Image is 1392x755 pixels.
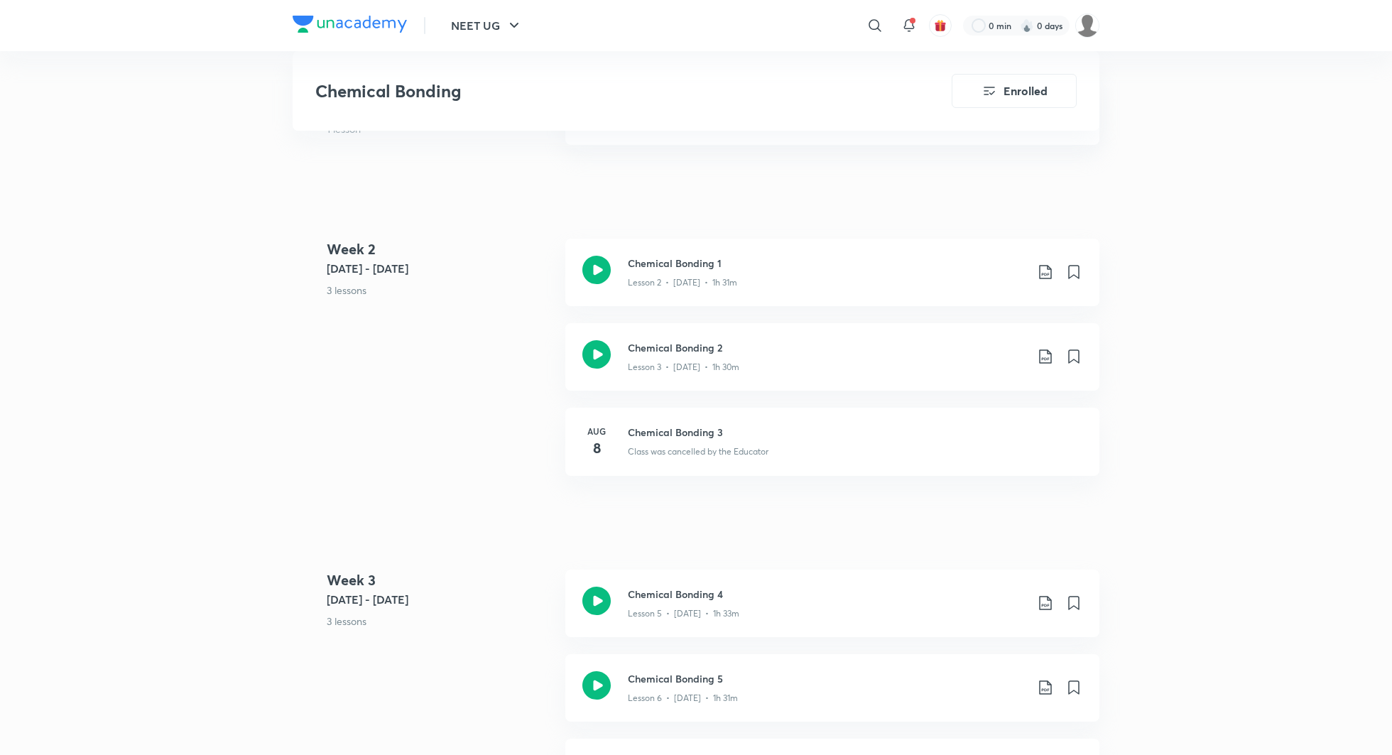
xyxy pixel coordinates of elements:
[327,591,554,608] h5: [DATE] - [DATE]
[628,340,1026,355] h3: Chemical Bonding 2
[293,16,407,36] a: Company Logo
[628,425,1082,440] h3: Chemical Bonding 3
[327,260,554,277] h5: [DATE] - [DATE]
[929,14,952,37] button: avatar
[315,81,871,102] h3: Chemical Bonding
[565,654,1099,739] a: Chemical Bonding 5Lesson 6 • [DATE] • 1h 31m
[952,74,1077,108] button: Enrolled
[628,256,1026,271] h3: Chemical Bonding 1
[628,607,739,620] p: Lesson 5 • [DATE] • 1h 33m
[327,570,554,591] h4: Week 3
[628,276,737,289] p: Lesson 2 • [DATE] • 1h 31m
[327,614,554,629] p: 3 lessons
[1020,18,1034,33] img: streak
[327,239,554,260] h4: Week 2
[565,239,1099,323] a: Chemical Bonding 1Lesson 2 • [DATE] • 1h 31m
[565,570,1099,654] a: Chemical Bonding 4Lesson 5 • [DATE] • 1h 33m
[442,11,531,40] button: NEET UG
[565,323,1099,408] a: Chemical Bonding 2Lesson 3 • [DATE] • 1h 30m
[628,445,768,458] p: Class was cancelled by the Educator
[1075,13,1099,38] img: Siddharth Mitra
[582,425,611,438] h6: Aug
[628,361,739,374] p: Lesson 3 • [DATE] • 1h 30m
[628,587,1026,602] h3: Chemical Bonding 4
[628,671,1026,686] h3: Chemical Bonding 5
[934,19,947,32] img: avatar
[628,692,738,705] p: Lesson 6 • [DATE] • 1h 31m
[293,16,407,33] img: Company Logo
[327,283,554,298] p: 3 lessons
[582,438,611,459] h4: 8
[565,408,1099,493] a: Aug8Chemical Bonding 3Class was cancelled by the Educator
